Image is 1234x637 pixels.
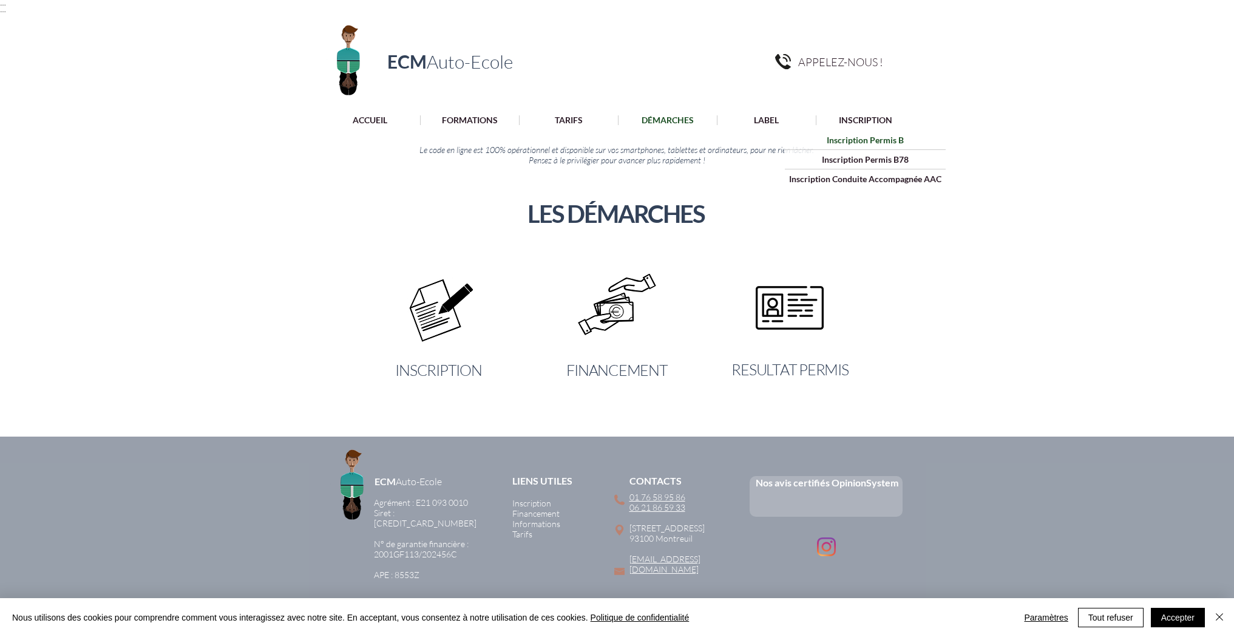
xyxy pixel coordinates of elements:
a: INSCRIPTION [395,361,481,380]
img: Instagram ECM Auto-Ecole [817,537,836,556]
a: Inscription [512,498,551,508]
img: Logo ECM en-tête.png [319,18,377,100]
a: 06 21 86 59 33 [629,502,685,513]
iframe: Embedded Content [772,489,883,517]
img: Fermer [1212,610,1227,624]
a: Politique de confidentialité [591,613,690,622]
span: Paramètres [1024,608,1068,627]
a: INSCRIPTION [816,115,915,125]
span: [STREET_ADDRESS] [629,523,705,533]
a: ECM [375,475,396,487]
img: Logo ECM en-tête.png [323,442,381,524]
img: Illustration_sans_titre 1 3.png [395,253,482,364]
a: Tarifs [512,529,532,539]
button: Tout refuser [1078,608,1144,627]
a: Inscription Conduite Accompagnée AAC [785,169,946,188]
p: FORMATIONS [436,115,504,125]
ul: Barre de réseaux sociaux [817,537,836,556]
a: Inscription Permis B [785,131,946,149]
img: pngegg.png [775,54,791,69]
a: APPELEZ-NOUS ! [798,54,895,69]
p: Inscription Permis B78 [818,150,913,169]
span: Auto-Ecole [396,475,442,488]
span: Pensez à le privilégier pour avancer plus rapidement ! [529,155,705,165]
span: 93100 Montreuil [629,533,693,543]
span: Nous utilisons des cookies pour comprendre comment vous interagissez avec notre site. En acceptan... [12,612,689,623]
a: 01 76 58 95 86 [629,492,685,502]
img: permis-de-conduire.png [756,274,824,342]
a: ACCUEIL [320,115,420,125]
a: RESULTAT PERMIS [731,360,848,379]
a: LABEL [717,115,816,125]
p: DÉMARCHES [636,115,700,125]
a: [EMAIL_ADDRESS][DOMAIN_NAME] [629,554,700,574]
a: FORMATIONS [420,115,519,125]
a: Agrément : E21 093 0010Siret : [CREDIT_CARD_NUMBER]​N° de garantie financière :2001GF113/202456C ... [374,497,476,580]
span: Auto-Ecole [427,50,513,73]
a: Inscription Permis B78 [785,149,946,169]
img: Illustration_sans_titre 5.png [574,253,660,364]
span: LIENS UTILES [512,475,572,486]
p: INSCRIPTION [833,115,898,125]
p: ACCUEIL [347,115,393,125]
iframe: Wix Chat [1009,444,1234,637]
a: Informations [512,519,560,529]
span: Le code en ligne est 100% opérationnel et disponible sur vos smartphones, tablettes et ordinateur... [419,145,814,155]
button: Accepter [1151,608,1205,627]
a: DÉMARCHES [618,115,717,125]
p: TARIFS [549,115,589,125]
a: Financement [512,508,560,519]
p: Inscription Permis B [822,131,908,149]
nav: Site [320,115,915,126]
span: APPELEZ-NOUS ! [798,55,883,69]
span: LES DÉMARCHES [527,199,704,228]
span: CONTACTS [629,475,682,486]
a: ECMAuto-Ecole [387,50,513,72]
p: LABEL [748,115,785,125]
a: FINANCEMENT [566,361,667,380]
span: ECM [387,50,427,72]
button: Fermer [1212,608,1227,627]
a: Nos avis certifiés OpinionSystem [756,477,898,488]
a: TARIFS [519,115,618,125]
